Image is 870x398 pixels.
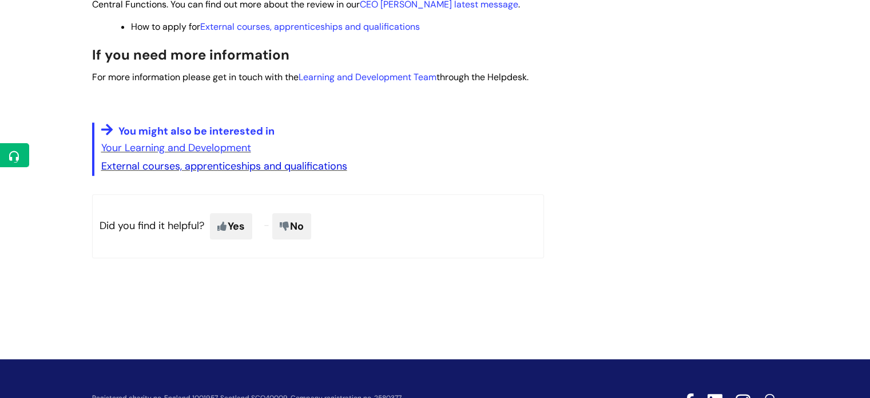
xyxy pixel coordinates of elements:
[200,21,420,33] a: External courses, apprenticeships and qualifications
[101,159,347,173] a: External courses, apprenticeships and qualifications
[101,141,251,155] a: Your Learning and Development
[299,71,436,83] a: Learning and Development Team
[118,124,275,138] span: You might also be interested in
[272,213,311,239] span: No
[92,194,544,258] p: Did you find it helpful?
[210,213,252,239] span: Yes
[92,71,529,83] span: For more information please get in touch with the through the Helpdesk.
[131,21,420,33] span: How to apply for
[92,46,289,64] span: If you need more information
